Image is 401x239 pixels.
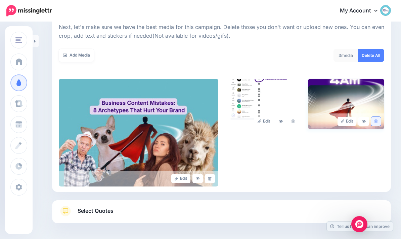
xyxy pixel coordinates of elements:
a: My Account [333,3,391,19]
a: Delete All [358,49,384,62]
a: Select Quotes [59,206,384,223]
a: Edit [338,117,357,126]
div: media [333,49,358,62]
a: Edit [171,174,190,183]
span: 3 [339,53,341,58]
a: Edit [254,117,273,126]
img: NN06DTIM53TRZ74QR5D2U1OHLB6O8FX7_large.png [225,79,301,129]
span: Select Quotes [78,206,114,215]
div: Open Intercom Messenger [351,216,367,232]
img: OM8SMNIHIH2F3LAB2QU8BSK4ZFB4AE9O_large.png [308,79,384,129]
img: 4a42c756d6ac4121f183e8ac8ac3321c_large.jpg [59,79,218,186]
div: Select Media [59,20,384,186]
img: Missinglettr [6,5,52,16]
a: Add Media [59,49,94,62]
a: Tell us how we can improve [327,222,393,231]
p: Next, let's make sure we have the best media for this campaign. Delete those you don't want or up... [59,23,384,40]
img: menu.png [15,37,22,43]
